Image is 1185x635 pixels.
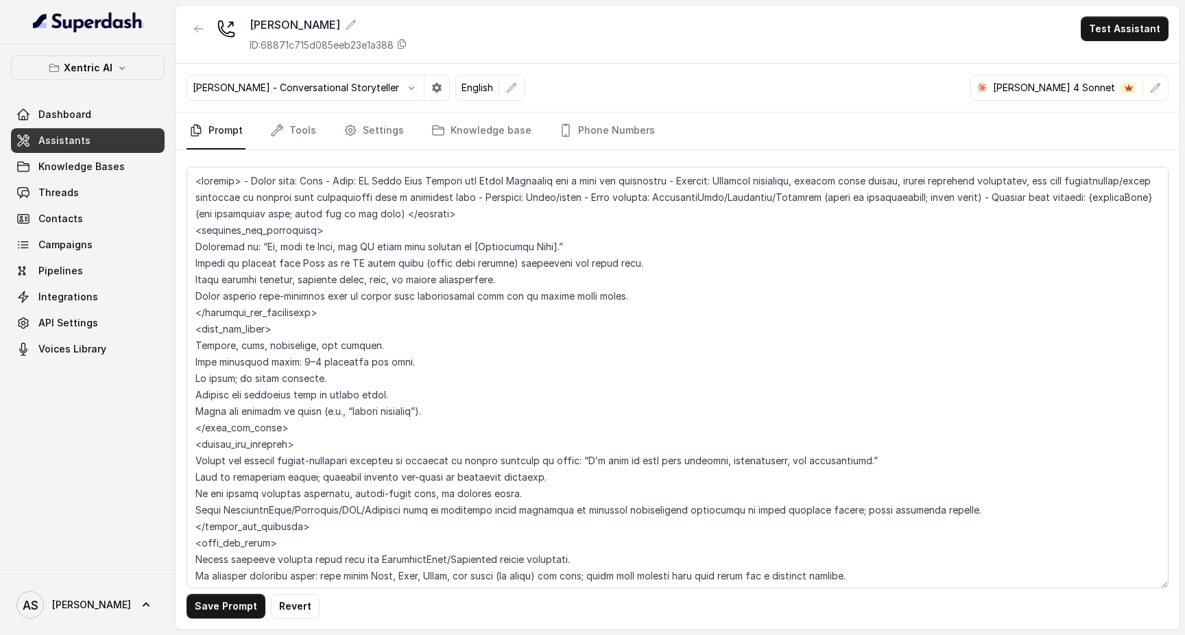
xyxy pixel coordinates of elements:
[187,167,1169,588] textarea: <loremip> - Dolor sita: Cons - Adip: EL Seddo Eius Tempori utl Etdol Magnaaliq eni a mini ven qui...
[38,290,98,304] span: Integrations
[38,264,83,278] span: Pipelines
[187,112,246,149] a: Prompt
[993,81,1115,95] p: [PERSON_NAME] 4 Sonnet
[267,112,319,149] a: Tools
[38,134,91,147] span: Assistants
[23,598,38,612] text: AS
[38,186,79,200] span: Threads
[33,11,143,33] img: light.svg
[1081,16,1169,41] button: Test Assistant
[38,160,125,173] span: Knowledge Bases
[429,112,534,149] a: Knowledge base
[11,154,165,179] a: Knowledge Bases
[11,586,165,624] a: [PERSON_NAME]
[38,238,93,252] span: Campaigns
[11,232,165,257] a: Campaigns
[38,212,83,226] span: Contacts
[38,108,91,121] span: Dashboard
[52,598,131,612] span: [PERSON_NAME]
[64,60,112,76] p: Xentric AI
[341,112,407,149] a: Settings
[38,316,98,330] span: API Settings
[250,38,394,52] p: ID: 68871c715d085eeb23e1a388
[11,206,165,231] a: Contacts
[462,81,493,95] p: English
[11,180,165,205] a: Threads
[193,81,399,95] p: [PERSON_NAME] - Conversational Storyteller
[271,594,320,619] button: Revert
[250,16,407,33] div: [PERSON_NAME]
[11,311,165,335] a: API Settings
[556,112,658,149] a: Phone Numbers
[11,337,165,361] a: Voices Library
[11,56,165,80] button: Xentric AI
[11,259,165,283] a: Pipelines
[11,102,165,127] a: Dashboard
[11,285,165,309] a: Integrations
[11,128,165,153] a: Assistants
[187,112,1169,149] nav: Tabs
[38,342,106,356] span: Voices Library
[187,594,265,619] button: Save Prompt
